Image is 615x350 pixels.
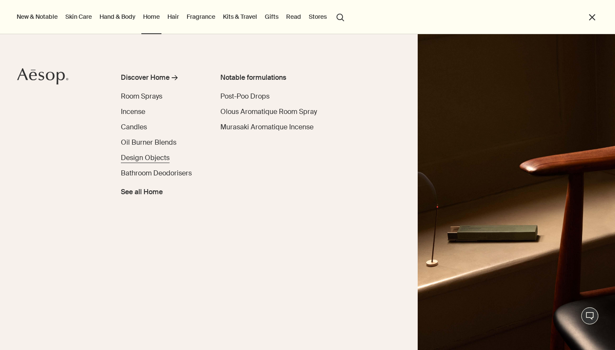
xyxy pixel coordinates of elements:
[121,122,147,132] a: Candles
[121,91,162,102] a: Room Sprays
[17,68,68,85] svg: Aesop
[220,107,317,117] a: Olous Aromatique Room Spray
[15,11,59,22] button: New & Notable
[121,138,176,147] span: Oil Burner Blends
[166,11,181,22] a: Hair
[587,12,597,22] button: Close the Menu
[220,73,319,83] div: Notable formulations
[220,107,317,116] span: Olous Aromatique Room Spray
[141,11,161,22] a: Home
[418,34,615,350] img: Warmly lit room containing lamp and mid-century furniture.
[121,137,176,148] a: Oil Burner Blends
[581,307,598,324] button: Live-Support Chat
[121,153,170,162] span: Design Objects
[121,153,170,163] a: Design Objects
[64,11,94,22] a: Skin Care
[121,122,147,131] span: Candles
[333,9,348,25] button: Open search
[220,122,313,131] span: Murasaki Aromatique Incense
[185,11,217,22] a: Fragrance
[307,11,328,22] button: Stores
[98,11,137,22] a: Hand & Body
[121,107,145,116] span: Incense
[121,73,170,83] div: Discover Home
[121,168,192,178] a: Bathroom Deodorisers
[220,122,313,132] a: Murasaki Aromatique Incense
[284,11,303,22] a: Read
[15,66,70,89] a: Aesop
[121,169,192,178] span: Bathroom Deodorisers
[263,11,280,22] a: Gifts
[220,92,269,101] span: Post-Poo Drops
[121,107,145,117] a: Incense
[121,73,202,86] a: Discover Home
[221,11,259,22] a: Kits & Travel
[121,187,163,197] span: See all Home
[121,184,163,197] a: See all Home
[220,91,269,102] a: Post-Poo Drops
[121,92,162,101] span: Room Sprays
